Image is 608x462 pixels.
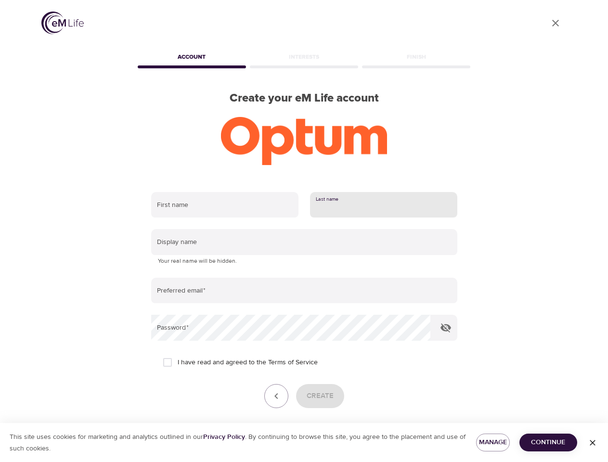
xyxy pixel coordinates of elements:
a: Privacy Policy [203,433,245,441]
span: I have read and agreed to the [178,358,318,368]
button: Manage [476,434,510,451]
button: Continue [519,434,577,451]
img: Optum-logo-ora-RGB.png [221,117,387,165]
a: Terms of Service [268,358,318,368]
h2: Create your eM Life account [136,91,473,105]
a: close [544,12,567,35]
span: Manage [484,436,502,449]
p: Your real name will be hidden. [158,257,451,266]
span: Continue [527,436,569,449]
img: logo [41,12,84,34]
